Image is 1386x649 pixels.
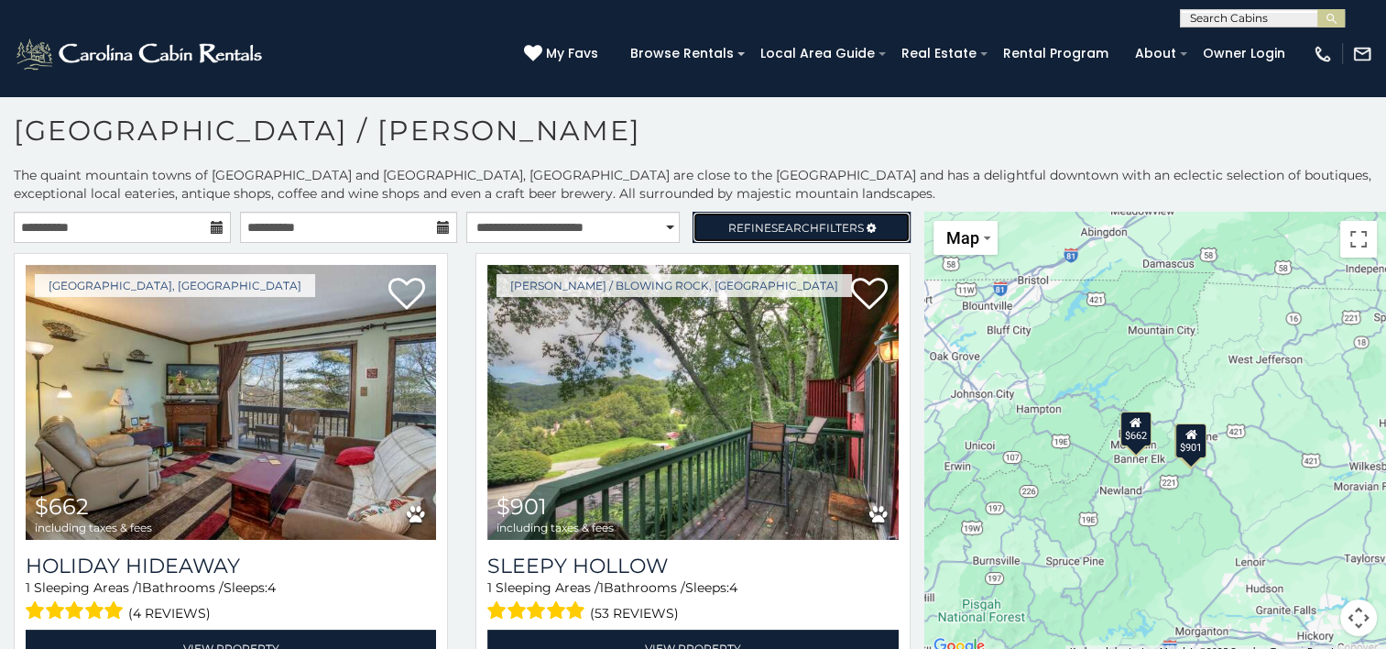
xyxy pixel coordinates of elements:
span: 4 [729,579,737,596]
span: My Favs [546,44,598,63]
a: Add to favorites [851,276,888,314]
span: 1 [487,579,492,596]
a: Owner Login [1194,39,1294,68]
button: Map camera controls [1340,599,1377,636]
a: Sleepy Hollow [487,554,898,578]
span: including taxes & fees [35,522,152,533]
span: $662 [35,493,89,520]
span: 1 [26,579,30,596]
div: Sleeping Areas / Bathrooms / Sleeps: [26,578,436,625]
span: Search [771,221,819,235]
button: Change map style [933,221,998,255]
div: $662 [1119,411,1151,445]
span: 1 [599,579,604,596]
span: $901 [497,493,547,520]
a: Real Estate [892,39,986,68]
a: Holiday Hideaway [26,554,436,578]
div: Sleeping Areas / Bathrooms / Sleeps: [487,578,898,625]
a: RefineSearchFilters [693,212,910,243]
img: phone-regular-white.png [1313,44,1333,64]
a: Sleepy Hollow $901 including taxes & fees [487,265,898,540]
img: mail-regular-white.png [1352,44,1372,64]
a: Holiday Hideaway $662 including taxes & fees [26,265,436,540]
button: Toggle fullscreen view [1340,221,1377,258]
span: Map [946,228,979,247]
span: 1 [137,579,142,596]
span: (4 reviews) [128,601,211,625]
a: My Favs [524,44,603,64]
a: [PERSON_NAME] / Blowing Rock, [GEOGRAPHIC_DATA] [497,274,852,297]
img: White-1-2.png [14,36,267,72]
img: Holiday Hideaway [26,265,436,540]
a: Add to favorites [388,276,425,314]
a: Rental Program [994,39,1118,68]
span: (53 reviews) [590,601,679,625]
a: Local Area Guide [751,39,884,68]
span: Refine Filters [728,221,864,235]
img: Sleepy Hollow [487,265,898,540]
a: Browse Rentals [621,39,743,68]
span: 4 [267,579,276,596]
a: About [1126,39,1185,68]
a: [GEOGRAPHIC_DATA], [GEOGRAPHIC_DATA] [35,274,315,297]
span: including taxes & fees [497,522,614,533]
div: $901 [1175,423,1206,458]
